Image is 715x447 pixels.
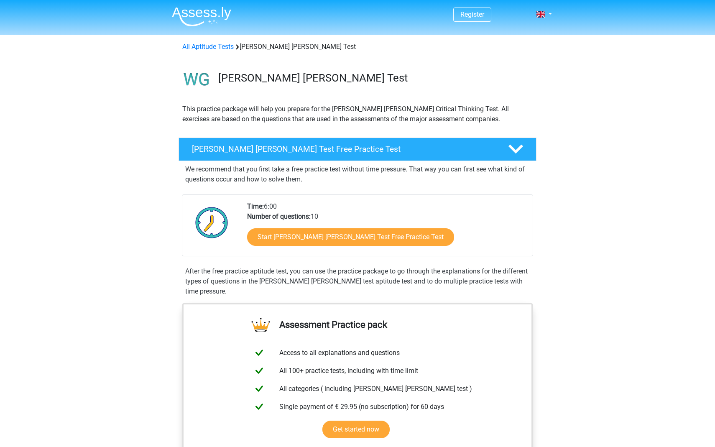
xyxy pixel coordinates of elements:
div: 6:00 10 [241,202,532,256]
a: Start [PERSON_NAME] [PERSON_NAME] Test Free Practice Test [247,228,454,246]
h3: [PERSON_NAME] [PERSON_NAME] Test [218,72,530,84]
a: [PERSON_NAME] [PERSON_NAME] Test Free Practice Test [175,138,540,161]
img: watson glaser test [179,62,214,97]
b: Time: [247,202,264,210]
div: [PERSON_NAME] [PERSON_NAME] Test [179,42,536,52]
p: This practice package will help you prepare for the [PERSON_NAME] [PERSON_NAME] Critical Thinking... [182,104,533,124]
a: Register [460,10,484,18]
a: All Aptitude Tests [182,43,234,51]
p: We recommend that you first take a free practice test without time pressure. That way you can fir... [185,164,530,184]
div: After the free practice aptitude test, you can use the practice package to go through the explana... [182,266,533,296]
img: Assessly [172,7,231,26]
b: Number of questions: [247,212,311,220]
img: Clock [191,202,233,243]
a: Get started now [322,421,390,438]
h4: [PERSON_NAME] [PERSON_NAME] Test Free Practice Test [192,144,495,154]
